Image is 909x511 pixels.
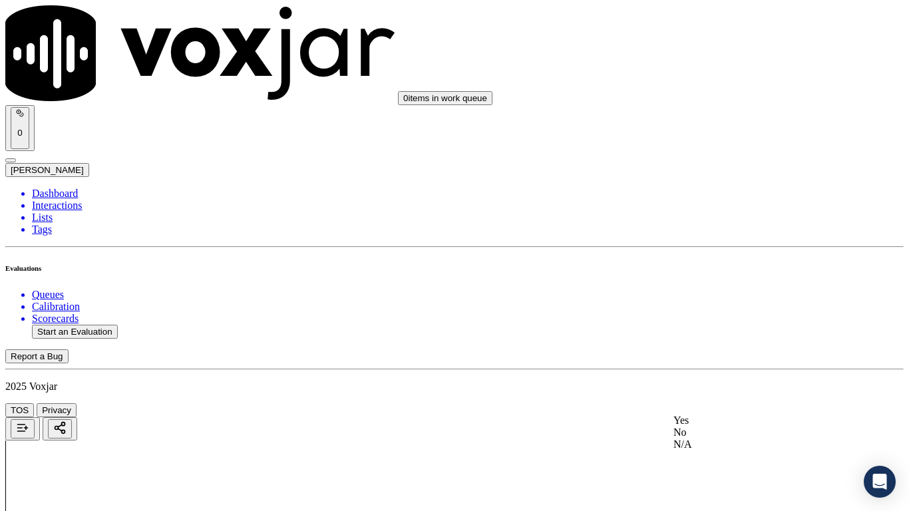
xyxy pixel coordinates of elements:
[32,301,904,313] a: Calibration
[11,165,84,175] span: [PERSON_NAME]
[5,381,904,393] p: 2025 Voxjar
[5,5,395,101] img: voxjar logo
[32,200,904,212] a: Interactions
[864,466,896,498] div: Open Intercom Messenger
[32,224,904,236] a: Tags
[673,438,842,450] div: N/A
[5,163,89,177] button: [PERSON_NAME]
[5,349,69,363] button: Report a Bug
[673,415,842,426] div: Yes
[16,128,24,138] p: 0
[32,188,904,200] a: Dashboard
[37,403,77,417] button: Privacy
[5,403,34,417] button: TOS
[32,289,904,301] a: Queues
[32,313,904,325] a: Scorecards
[398,91,492,105] button: 0items in work queue
[673,426,842,438] div: No
[32,212,904,224] a: Lists
[32,325,118,339] button: Start an Evaluation
[5,105,35,151] button: 0
[11,107,29,149] button: 0
[5,264,904,272] h6: Evaluations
